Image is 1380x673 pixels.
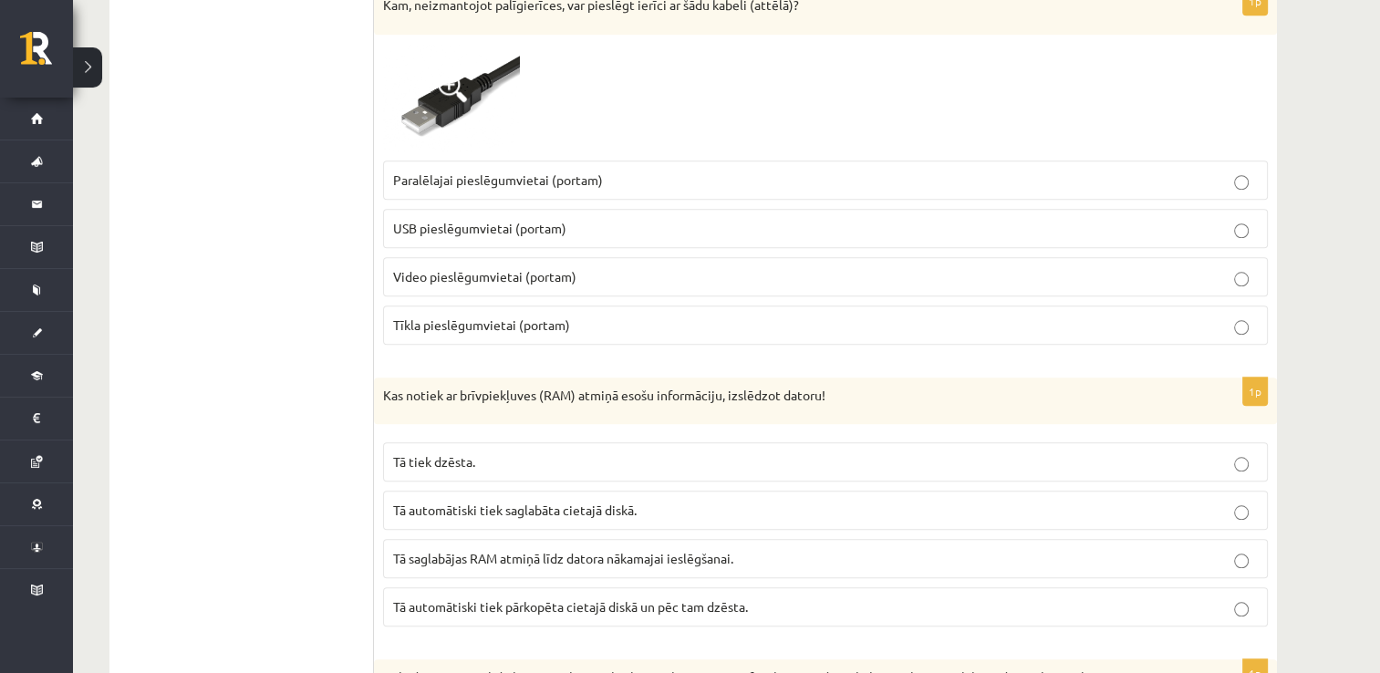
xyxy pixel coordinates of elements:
input: Tā saglabājas RAM atmiņā līdz datora nākamajai ieslēgšanai. [1234,554,1249,568]
input: Tīkla pieslēgumvietai (portam) [1234,320,1249,335]
input: Paralēlajai pieslēgumvietai (portam) [1234,175,1249,190]
a: Rīgas 1. Tālmācības vidusskola [20,32,73,78]
span: Tā saglabājas RAM atmiņā līdz datora nākamajai ieslēgšanai. [393,550,733,566]
span: Tā tiek dzēsta. [393,453,475,470]
span: Paralēlajai pieslēgumvietai (portam) [393,171,603,188]
input: USB pieslēgumvietai (portam) [1234,223,1249,238]
input: Tā automātiski tiek saglabāta cietajā diskā. [1234,505,1249,520]
img: 1280_QJrmSy1ys31wzavu.jpg [383,44,520,151]
p: Kas notiek ar brīvpiekļuves (RAM) atmiņā esošu informāciju, izslēdzot datoru! [383,387,1177,405]
span: Tā automātiski tiek saglabāta cietajā diskā. [393,502,637,518]
span: Tā automātiski tiek pārkopēta cietajā diskā un pēc tam dzēsta. [393,598,748,615]
span: Tīkla pieslēgumvietai (portam) [393,316,570,333]
span: USB pieslēgumvietai (portam) [393,220,566,236]
input: Tā automātiski tiek pārkopēta cietajā diskā un pēc tam dzēsta. [1234,602,1249,616]
input: Tā tiek dzēsta. [1234,457,1249,471]
input: Video pieslēgumvietai (portam) [1234,272,1249,286]
p: 1p [1242,377,1268,406]
span: Video pieslēgumvietai (portam) [393,268,576,285]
